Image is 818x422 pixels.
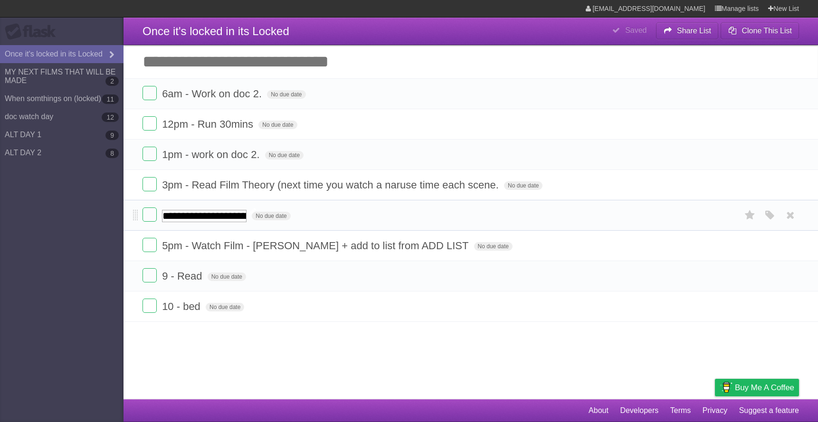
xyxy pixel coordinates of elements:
b: 2 [105,76,119,86]
span: No due date [206,303,244,311]
button: Clone This List [721,22,799,39]
b: 11 [102,94,119,104]
span: Once it's locked in its Locked [143,25,289,38]
span: 9 - Read [162,270,204,282]
b: 9 [105,131,119,140]
label: Done [143,299,157,313]
a: Developers [620,402,658,420]
span: No due date [474,242,513,251]
div: Flask [5,23,62,40]
label: Done [143,268,157,282]
a: Privacy [703,402,727,420]
span: 3pm - Read Film Theory (next time you watch a naruse time each scene. [162,179,501,191]
a: Buy me a coffee [715,379,799,396]
img: Buy me a coffee [720,379,732,395]
a: Suggest a feature [739,402,799,420]
b: Share List [677,27,711,35]
a: About [589,402,609,420]
span: 10 - bed [162,300,203,312]
label: Done [143,238,157,252]
label: Done [143,177,157,191]
label: Done [143,116,157,131]
span: No due date [252,212,290,220]
span: No due date [265,151,304,159]
b: 8 [105,149,119,158]
b: 12 [102,113,119,122]
b: Saved [625,26,647,34]
span: No due date [267,90,305,99]
span: 5pm - Watch Film - [PERSON_NAME] + add to list from ADD LIST [162,240,471,252]
span: Buy me a coffee [735,379,794,396]
b: Clone This List [742,27,792,35]
span: No due date [504,181,542,190]
label: Done [143,207,157,222]
span: 12pm - Run 30mins [162,118,256,130]
span: 1pm - work on doc 2. [162,149,262,160]
label: Star task [741,207,759,223]
span: No due date [258,121,297,129]
label: Done [143,147,157,161]
button: Share List [656,22,719,39]
label: Done [143,86,157,100]
span: No due date [208,272,246,281]
a: Terms [670,402,691,420]
span: 6am - Work on doc 2. [162,88,264,100]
